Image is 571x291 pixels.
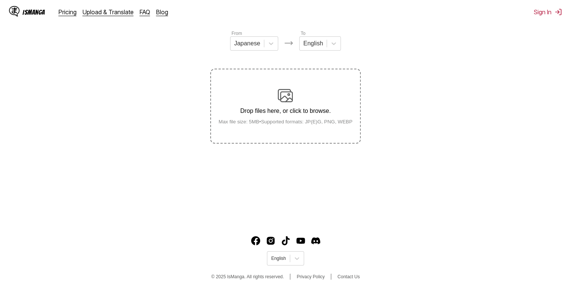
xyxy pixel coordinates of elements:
[284,39,293,48] img: Languages icon
[9,6,59,18] a: IsManga LogoIsManga
[266,236,275,245] img: IsManga Instagram
[301,31,306,36] label: To
[311,236,320,245] a: Discord
[296,236,305,245] a: Youtube
[534,8,562,16] button: Sign In
[296,236,305,245] img: IsManga YouTube
[281,236,290,245] img: IsManga TikTok
[337,274,360,279] a: Contact Us
[9,6,20,16] img: IsManga Logo
[251,236,260,245] a: Facebook
[59,8,77,16] a: Pricing
[211,274,284,279] span: © 2025 IsManga. All rights reserved.
[156,8,168,16] a: Blog
[212,108,359,114] p: Drop files here, or click to browse.
[266,236,275,245] a: Instagram
[271,256,272,261] input: Select language
[251,236,260,245] img: IsManga Facebook
[232,31,242,36] label: From
[23,9,45,16] div: IsManga
[83,8,134,16] a: Upload & Translate
[212,119,359,124] small: Max file size: 5MB • Supported formats: JP(E)G, PNG, WEBP
[297,274,325,279] a: Privacy Policy
[311,236,320,245] img: IsManga Discord
[554,8,562,16] img: Sign out
[140,8,150,16] a: FAQ
[281,236,290,245] a: TikTok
